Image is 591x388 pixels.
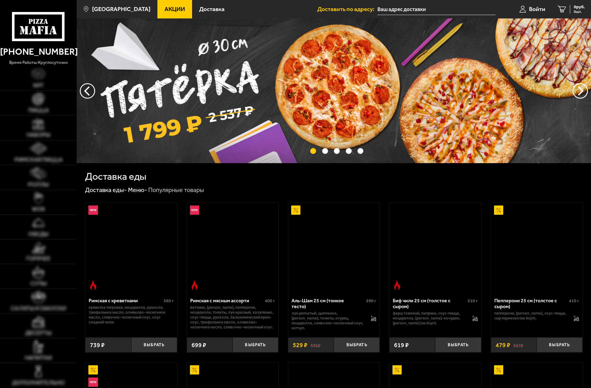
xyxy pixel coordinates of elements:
[310,148,316,154] button: точки переключения
[494,311,567,321] p: пепперони, [PERSON_NAME], соус-пицца, сыр пармезан (на борт).
[85,203,177,293] a: НовинкаОстрое блюдоРимская с креветками
[389,203,481,293] a: Острое блюдоБиф чили 25 см (толстое с сыром)
[569,298,579,304] span: 410 г
[346,148,352,154] button: точки переключения
[393,311,466,326] p: фарш говяжий, паприка, соус-пицца, моцарелла, [PERSON_NAME]-кочудян, [PERSON_NAME] (на борт).
[199,6,225,12] span: Доставка
[494,365,503,374] img: Акционный
[393,298,466,310] div: Биф чили 25 см (толстое с сыром)
[190,206,199,215] img: Новинка
[291,206,300,215] img: Акционный
[435,337,481,352] button: Выбрать
[85,171,146,181] h1: Доставка еды
[392,365,402,374] img: Акционный
[88,280,98,290] img: Острое блюдо
[88,378,98,387] img: Новинка
[292,311,365,331] p: лук репчатый, цыпленок, [PERSON_NAME], томаты, огурец, моцарелла, сливочно-чесночный соус, кетчуп.
[317,6,377,12] span: Доставить по адресу:
[28,231,48,237] span: Обеды
[468,298,478,304] span: 510 г
[33,83,44,88] span: Хит
[334,337,380,352] button: Выбрать
[491,203,582,293] a: АкционныйПепперони 25 см (толстое с сыром)
[85,186,127,194] a: Доставка еды-
[573,83,588,99] button: предыдущий
[30,281,47,287] span: Супы
[366,298,376,304] span: 390 г
[265,298,275,304] span: 400 г
[190,365,199,374] img: Акционный
[26,256,51,262] span: Горячее
[537,337,582,352] button: Выбрать
[529,6,545,12] span: Войти
[88,365,98,374] img: Акционный
[574,10,585,14] span: 0 шт.
[377,4,496,15] input: Ваш адрес доставки
[90,342,105,348] span: 739 ₽
[357,148,363,154] button: точки переключения
[187,203,278,293] a: НовинкаОстрое блюдоРимская с мясным ассорти
[191,342,206,348] span: 699 ₽
[164,6,185,12] span: Акции
[28,108,49,113] span: Пицца
[28,182,49,188] span: Роллы
[80,83,95,99] button: следующий
[292,298,365,310] div: Аль-Шам 25 см (тонкое тесто)
[164,298,174,304] span: 360 г
[25,330,52,336] span: Десерты
[190,298,263,304] div: Римская с мясным ассорти
[494,298,567,310] div: Пепперони 25 см (толстое с сыром)
[89,298,162,304] div: Римская с креветками
[574,5,585,9] span: 0 руб.
[392,280,402,290] img: Острое блюдо
[131,337,177,352] button: Выбрать
[11,306,66,312] span: Салаты и закуски
[190,280,199,290] img: Острое блюдо
[190,305,275,330] p: ветчина, [PERSON_NAME], пепперони, моцарелла, томаты, лук красный, халапеньо, соус-пицца, руккола...
[311,342,320,348] s: 595 ₽
[394,342,409,348] span: 619 ₽
[88,206,98,215] img: Новинка
[148,186,204,194] div: Популярные товары
[233,337,278,352] button: Выбрать
[322,148,328,154] button: точки переключения
[27,132,50,138] span: Наборы
[334,148,340,154] button: точки переключения
[288,203,380,293] a: АкционныйАль-Шам 25 см (тонкое тесто)
[89,305,173,325] p: креветка тигровая, моцарелла, руккола, трюфельное масло, оливково-чесночное масло, сливочно-чесно...
[25,355,52,361] span: Напитки
[14,157,63,163] span: Римская пицца
[494,206,503,215] img: Акционный
[496,342,510,348] span: 479 ₽
[32,206,45,212] span: WOK
[92,6,150,12] span: [GEOGRAPHIC_DATA]
[293,342,307,348] span: 529 ₽
[12,380,65,386] span: Дополнительно
[513,342,523,348] s: 567 ₽
[128,186,147,194] a: Меню-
